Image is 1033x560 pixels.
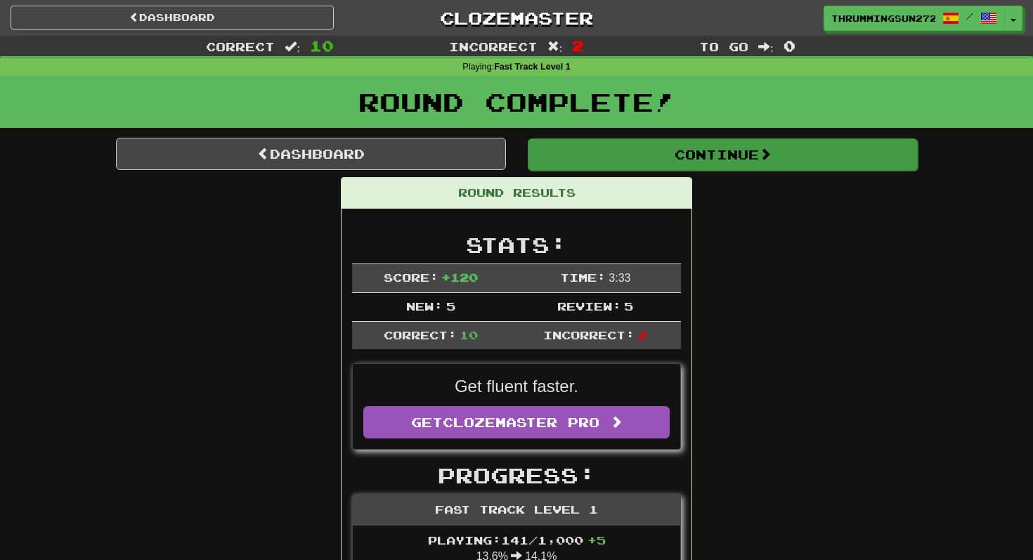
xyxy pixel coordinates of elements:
[758,41,774,53] span: :
[460,328,478,341] span: 10
[342,178,691,209] div: Round Results
[831,12,935,25] span: ThrummingSun272
[206,39,275,53] span: Correct
[428,533,606,547] span: Playing: 141 / 1,000
[494,62,571,72] strong: Fast Track Level 1
[352,233,681,256] h2: Stats:
[310,37,334,54] span: 10
[5,88,1028,116] h1: Round Complete!
[384,328,457,341] span: Correct:
[528,138,918,171] button: Continue
[784,37,795,54] span: 0
[384,271,438,284] span: Score:
[353,495,680,526] div: Fast Track Level 1
[587,533,606,547] span: + 5
[355,6,678,30] a: Clozemaster
[11,6,334,30] a: Dashboard
[609,272,630,284] span: 3 : 33
[560,271,606,284] span: Time:
[285,41,300,53] span: :
[638,328,647,341] span: 2
[543,328,635,341] span: Incorrect:
[557,299,621,313] span: Review:
[352,464,681,487] h2: Progress:
[824,6,1005,31] a: ThrummingSun272 /
[116,138,506,170] a: Dashboard
[624,299,633,313] span: 5
[449,39,538,53] span: Incorrect
[363,406,670,438] a: GetClozemaster Pro
[572,37,584,54] span: 2
[363,375,670,398] p: Get fluent faster.
[406,299,443,313] span: New:
[443,415,599,430] span: Clozemaster Pro
[446,299,455,313] span: 5
[966,11,973,21] span: /
[441,271,478,284] span: + 120
[547,41,563,53] span: :
[699,39,748,53] span: To go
